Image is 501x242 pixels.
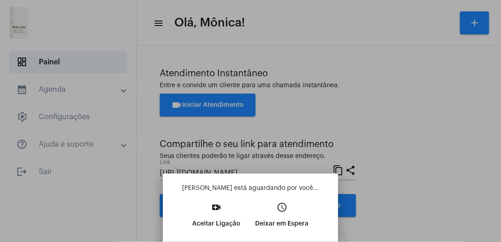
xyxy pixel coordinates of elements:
[185,199,248,238] button: Aceitar Ligação
[256,216,309,232] p: Deixar em Espera
[193,216,241,232] p: Aceitar Ligação
[277,202,287,213] mat-icon: access_time
[170,184,331,193] p: [PERSON_NAME] está aguardando por você...
[211,202,222,213] mat-icon: video_call
[248,199,316,238] button: Deixar em Espera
